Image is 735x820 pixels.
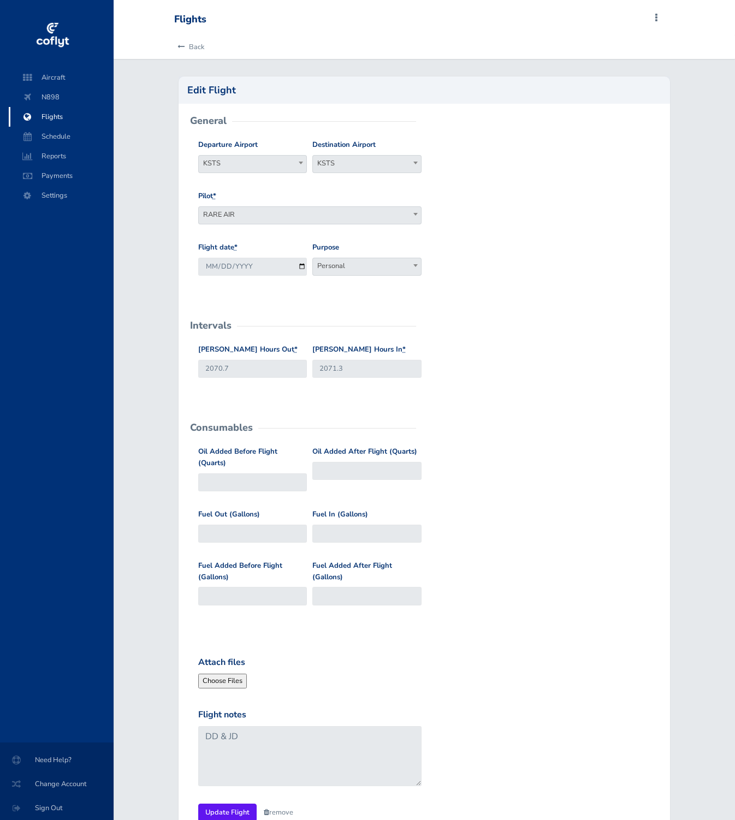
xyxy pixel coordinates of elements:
span: KSTS [313,156,421,171]
label: Oil Added After Flight (Quarts) [312,446,417,457]
span: Personal [313,258,421,274]
span: Sign Out [13,798,100,818]
div: Flights [174,14,206,26]
label: [PERSON_NAME] Hours Out [198,344,298,355]
label: Fuel Added Before Flight (Gallons) [198,560,307,583]
span: KSTS [199,156,307,171]
textarea: DD & JD [198,726,422,786]
span: Payments [20,166,103,186]
label: Flight notes [198,708,246,722]
label: Purpose [312,242,339,253]
label: [PERSON_NAME] Hours In [312,344,406,355]
span: Need Help? [13,750,100,770]
label: Destination Airport [312,139,376,151]
h2: Consumables [190,423,253,432]
span: Reports [20,146,103,166]
label: Fuel Out (Gallons) [198,509,260,520]
span: KSTS [312,155,422,173]
h2: Intervals [190,320,232,330]
label: Fuel In (Gallons) [312,509,368,520]
h2: General [190,116,227,126]
span: Flights [20,107,103,127]
h2: Edit Flight [187,85,661,95]
span: Change Account [13,774,100,794]
img: coflyt logo [34,19,70,52]
span: Settings [20,186,103,205]
label: Attach files [198,656,245,670]
a: remove [264,807,293,817]
abbr: required [294,344,298,354]
label: Oil Added Before Flight (Quarts) [198,446,307,469]
abbr: required [213,191,216,201]
span: N898 [20,87,103,107]
label: Fuel Added After Flight (Gallons) [312,560,422,583]
abbr: required [234,242,238,252]
span: RARE AIR [198,206,422,224]
span: Schedule [20,127,103,146]
label: Pilot [198,191,216,202]
a: Back [174,35,204,59]
span: RARE AIR [199,207,421,222]
label: Departure Airport [198,139,258,151]
span: KSTS [198,155,307,173]
label: Flight date [198,242,238,253]
span: Personal [312,258,422,276]
abbr: required [402,344,406,354]
span: Aircraft [20,68,103,87]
